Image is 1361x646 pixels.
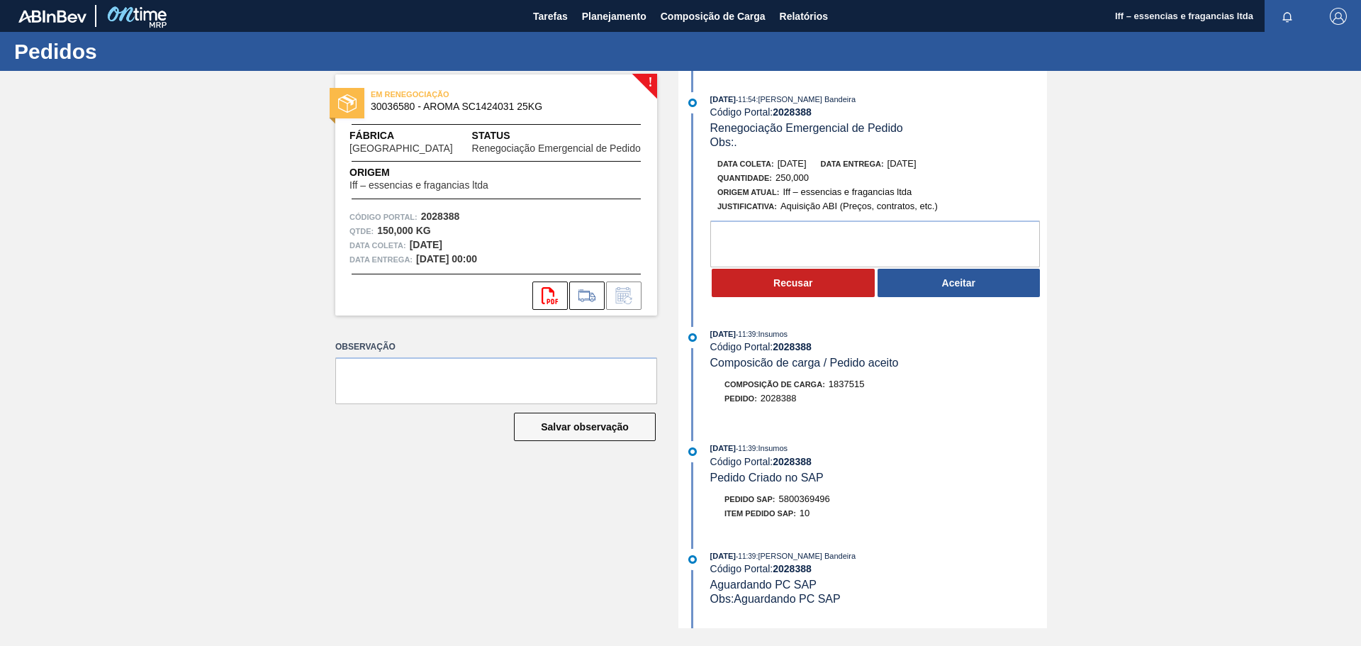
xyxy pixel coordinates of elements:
[416,253,477,264] strong: [DATE] 00:00
[756,330,788,338] span: : Insumos
[710,552,736,560] span: [DATE]
[773,106,812,118] strong: 2028388
[349,143,453,154] span: [GEOGRAPHIC_DATA]
[371,101,628,112] span: 30036580 - AROMA SC1424031 25KG
[606,282,642,310] div: Informar alteração no pedido
[349,165,529,180] span: Origem
[710,357,899,369] span: Composicão de carga / Pedido aceito
[410,239,442,250] strong: [DATE]
[688,555,697,564] img: atual
[710,444,736,452] span: [DATE]
[335,337,657,357] label: Observação
[661,8,766,25] span: Composição de Carga
[736,552,756,560] span: - 11:39
[349,128,472,143] span: Fábrica
[756,444,788,452] span: : Insumos
[688,447,697,456] img: atual
[724,380,825,389] span: Composição de Carga :
[569,282,605,310] div: Ir para Composição de Carga
[773,456,812,467] strong: 2028388
[472,143,641,154] span: Renegociação Emergencial de Pedido
[736,445,756,452] span: - 11:39
[779,494,830,504] span: 5800369496
[717,174,772,182] span: Quantidade :
[349,180,488,191] span: Iff – essencias e fragancias ltda
[756,95,856,104] span: : [PERSON_NAME] Bandeira
[371,87,569,101] span: EM RENEGOCIAÇÃO
[736,330,756,338] span: - 11:39
[761,393,797,403] span: 2028388
[800,508,810,518] span: 10
[377,225,431,236] strong: 150,000 KG
[724,394,757,403] span: Pedido :
[783,186,912,197] span: Iff – essencias e fragancias ltda
[710,456,1047,467] div: Código Portal:
[14,43,266,60] h1: Pedidos
[472,128,643,143] span: Status
[421,211,460,222] strong: 2028388
[710,106,1047,118] div: Código Portal:
[349,238,406,252] span: Data coleta:
[775,172,809,183] span: 250,000
[712,269,875,297] button: Recusar
[18,10,86,23] img: TNhmsLtSVTkK8tSr43FrP2fwEKptu5GPRR3wAAAABJRU5ErkJggg==
[1330,8,1347,25] img: Logout
[710,593,841,605] span: Obs: Aguardando PC SAP
[688,99,697,107] img: atual
[710,330,736,338] span: [DATE]
[349,210,418,224] span: Código Portal:
[1265,6,1310,26] button: Notificações
[878,269,1041,297] button: Aceitar
[514,413,656,441] button: Salvar observação
[532,282,568,310] div: Abrir arquivo PDF
[780,8,828,25] span: Relatórios
[710,579,817,591] span: Aguardando PC SAP
[736,96,756,104] span: - 11:54
[717,160,774,168] span: Data coleta:
[710,122,903,134] span: Renegociação Emergencial de Pedido
[773,563,812,574] strong: 2028388
[688,333,697,342] img: atual
[582,8,646,25] span: Planejamento
[710,563,1047,574] div: Código Portal:
[710,95,736,104] span: [DATE]
[717,202,777,211] span: Justificativa:
[821,160,884,168] span: Data entrega:
[349,252,413,267] span: Data entrega:
[724,495,775,503] span: Pedido SAP:
[778,158,807,169] span: [DATE]
[780,201,938,211] span: Aquisição ABI (Preços, contratos, etc.)
[349,224,374,238] span: Qtde :
[710,136,737,148] span: Obs: .
[724,509,796,518] span: Item pedido SAP:
[756,552,856,560] span: : [PERSON_NAME] Bandeira
[710,472,824,484] span: Pedido Criado no SAP
[717,188,779,196] span: Origem Atual:
[887,158,917,169] span: [DATE]
[533,8,568,25] span: Tarefas
[829,379,865,389] span: 1837515
[710,341,1047,352] div: Código Portal:
[338,94,357,113] img: status
[773,341,812,352] strong: 2028388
